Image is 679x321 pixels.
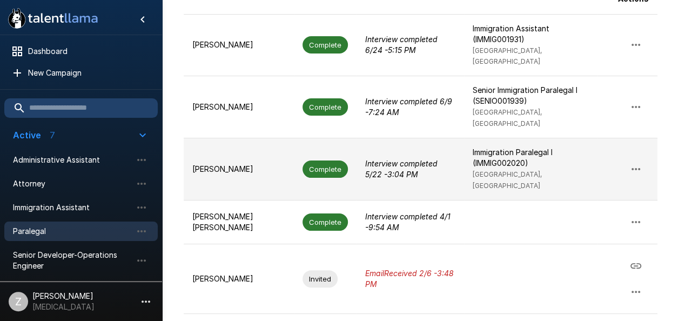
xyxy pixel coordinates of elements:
i: Interview completed 4/1 - 9:54 AM [365,212,451,232]
p: [PERSON_NAME] [192,39,285,50]
p: Immigration Paralegal I (IMMIG002020) [473,147,589,169]
i: Email Received 2/6 - 3:48 PM [365,269,454,289]
p: [PERSON_NAME] [192,273,285,284]
span: Invited [302,274,338,284]
i: Interview completed 6/24 - 5:15 PM [365,35,438,55]
p: [PERSON_NAME] [192,102,285,112]
span: Complete [302,217,348,228]
span: Complete [302,40,348,50]
p: [PERSON_NAME] [PERSON_NAME] [192,211,285,233]
i: Interview completed 5/22 - 3:04 PM [365,159,438,179]
span: [GEOGRAPHIC_DATA], [GEOGRAPHIC_DATA] [473,170,542,190]
span: Complete [302,102,348,112]
i: Interview completed 6/9 - 7:24 AM [365,97,452,117]
span: Complete [302,164,348,175]
p: Senior Immigration Paralegal I (SENIO001939) [473,85,589,106]
p: Immigration Assistant (IMMIG001931) [473,23,589,45]
span: Copy Interview Link [623,260,649,270]
span: [GEOGRAPHIC_DATA], [GEOGRAPHIC_DATA] [473,46,542,66]
p: [PERSON_NAME] [192,164,285,175]
span: [GEOGRAPHIC_DATA], [GEOGRAPHIC_DATA] [473,108,542,128]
